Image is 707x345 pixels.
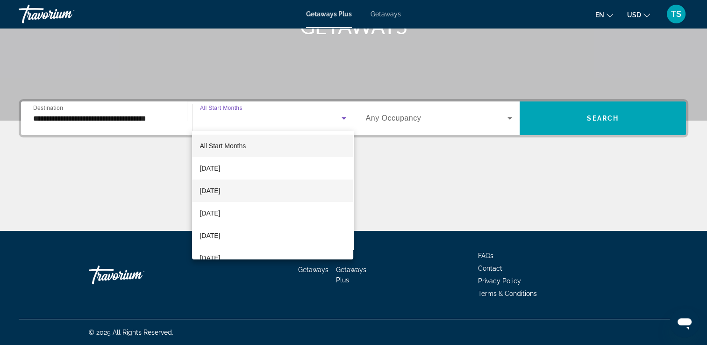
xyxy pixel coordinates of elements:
[200,142,246,150] span: All Start Months
[200,230,220,241] span: [DATE]
[200,185,220,196] span: [DATE]
[670,308,700,338] iframe: Button to launch messaging window
[200,163,220,174] span: [DATE]
[200,208,220,219] span: [DATE]
[200,252,220,264] span: [DATE]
